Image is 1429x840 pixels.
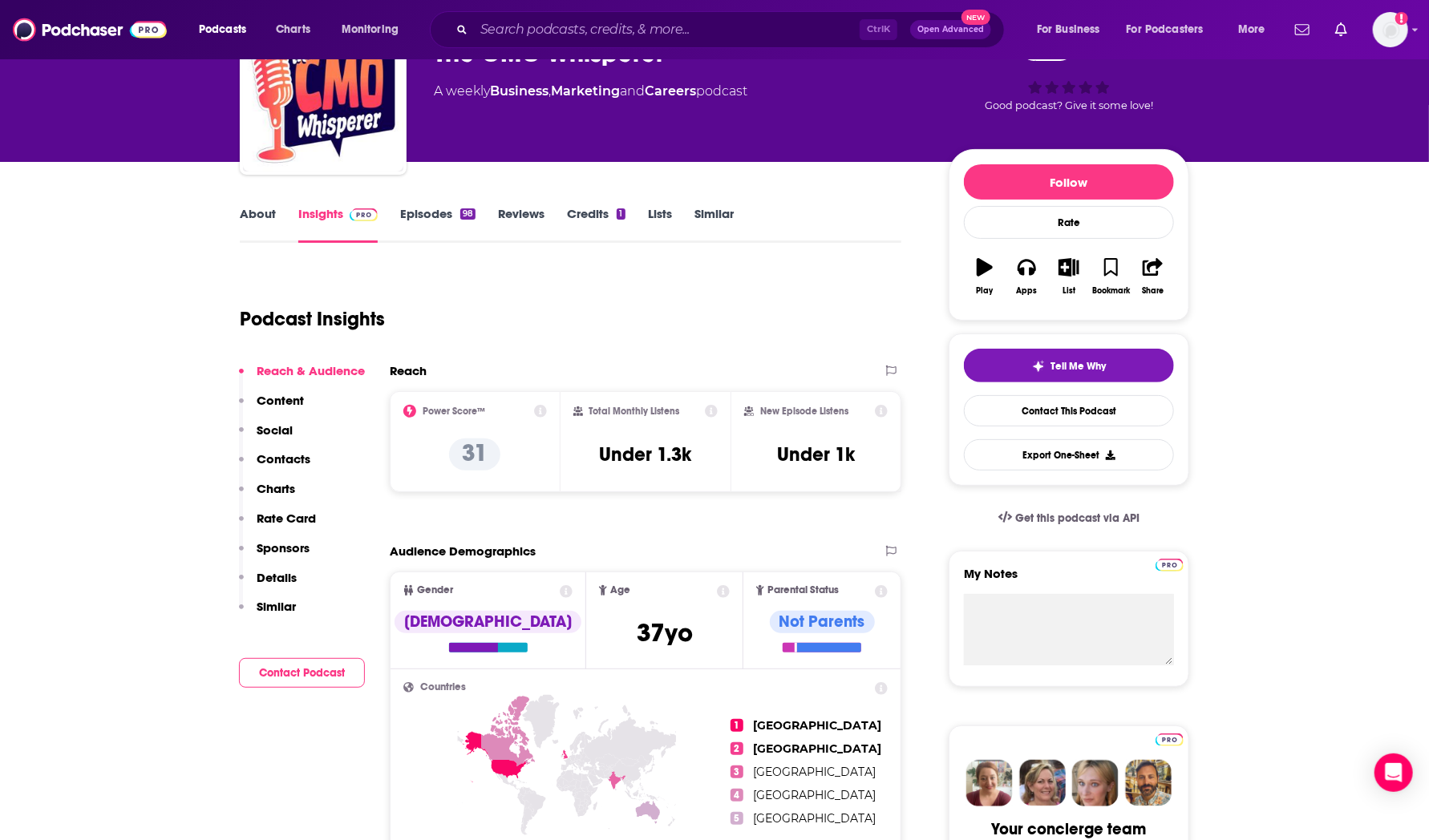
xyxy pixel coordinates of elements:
a: Show notifications dropdown [1329,16,1354,43]
img: Barbara Profile [1019,760,1066,806]
span: Monitoring [342,18,399,41]
a: Lists [648,206,672,243]
button: Apps [1006,248,1047,305]
p: Sponsors [257,540,310,555]
div: 98 [460,208,476,220]
button: Follow [964,164,1174,200]
h2: Total Monthly Listens [589,406,680,417]
a: Episodes98 [400,206,476,243]
a: Marketing [551,83,620,99]
button: Details [239,570,297,600]
button: Reach & Audience [239,363,365,393]
span: 37 yo [637,617,693,648]
img: Podchaser - Follow, Share and Rate Podcasts [13,14,167,45]
span: Parental Status [767,585,839,596]
span: 3 [731,765,743,778]
h2: Audience Demographics [390,543,536,559]
button: open menu [1026,17,1120,42]
a: Credits1 [567,206,625,243]
button: Share [1132,248,1174,305]
img: Jon Profile [1125,760,1172,806]
img: Podchaser Pro [1156,559,1184,571]
span: Age [610,585,630,596]
button: Charts [239,481,295,511]
a: InsightsPodchaser Pro [298,206,378,243]
p: Similar [257,599,296,614]
button: Social [239,422,293,452]
div: Rate [964,206,1174,239]
span: [GEOGRAPHIC_DATA] [753,718,881,733]
button: open menu [1227,17,1285,42]
button: List [1048,248,1090,305]
a: Charts [265,17,320,42]
button: tell me why sparkleTell Me Why [964,349,1174,382]
span: For Podcasters [1127,18,1204,41]
div: [DEMOGRAPHIC_DATA] [395,611,581,633]
span: , [549,83,551,99]
span: Ctrl K [860,19,897,40]
a: Reviews [498,206,544,243]
span: Logged in as WE_Broadcast [1373,12,1408,47]
span: 1 [731,719,743,732]
button: Open AdvancedNew [910,20,991,39]
img: The CMO Whisperer [243,11,403,172]
span: More [1238,18,1265,41]
button: Export One-Sheet [964,439,1174,470]
div: A weekly podcast [434,82,747,101]
a: Similar [694,206,734,243]
button: open menu [1116,17,1227,42]
p: Reach & Audience [257,363,365,378]
h2: Reach [390,363,427,378]
span: Countries [420,682,466,693]
img: Jules Profile [1072,760,1119,806]
span: [GEOGRAPHIC_DATA] [753,811,876,826]
button: Show profile menu [1373,12,1408,47]
p: Rate Card [257,511,316,526]
h3: Under 1k [777,442,855,466]
button: Contact Podcast [239,658,365,688]
div: 31Good podcast? Give it some love! [949,22,1189,122]
span: Podcasts [199,18,246,41]
span: Good podcast? Give it some love! [985,99,1153,111]
h2: New Episode Listens [760,406,848,417]
span: [GEOGRAPHIC_DATA] [753,788,876,802]
p: Details [257,570,297,585]
span: New [961,10,990,25]
label: My Notes [964,566,1174,594]
button: Play [964,248,1006,305]
p: Charts [257,481,295,496]
a: Contact This Podcast [964,395,1174,426]
h2: Power Score™ [423,406,485,417]
p: Social [257,422,293,438]
span: [GEOGRAPHIC_DATA] [753,741,881,756]
button: open menu [188,17,267,42]
span: For Business [1037,18,1100,41]
button: open menu [330,17,419,42]
div: Bookmark [1092,286,1130,296]
div: Open Intercom Messenger [1374,753,1413,792]
span: Tell Me Why [1051,360,1107,373]
span: Get this podcast via API [1015,511,1140,525]
button: Similar [239,599,296,628]
button: Rate Card [239,511,316,540]
img: Podchaser Pro [1156,733,1184,746]
button: Sponsors [239,540,310,570]
p: Content [257,393,304,408]
h3: Under 1.3k [599,442,691,466]
div: Search podcasts, credits, & more... [445,11,1020,48]
div: List [1063,286,1075,296]
a: Get this podcast via API [986,499,1152,538]
div: Not Parents [770,611,875,633]
button: Bookmark [1090,248,1131,305]
h1: Podcast Insights [240,307,385,331]
a: Show notifications dropdown [1289,16,1316,43]
span: [GEOGRAPHIC_DATA] [753,765,876,779]
div: Apps [1017,286,1038,296]
p: 31 [449,438,500,470]
img: Podchaser Pro [350,208,378,221]
img: User Profile [1373,12,1408,47]
div: Share [1142,286,1164,296]
span: Open Advanced [917,26,984,34]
